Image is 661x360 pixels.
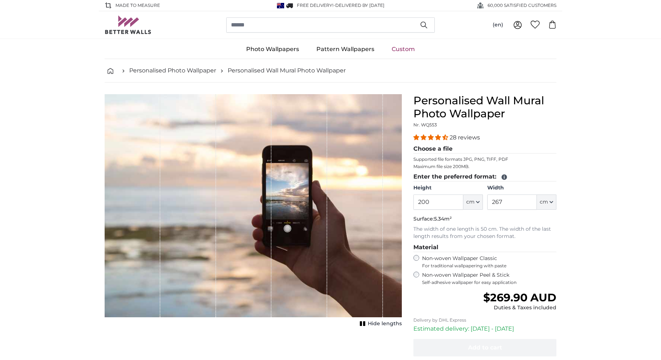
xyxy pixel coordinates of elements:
a: Personalised Wall Mural Photo Wallpaper [228,66,346,75]
span: 5.34m² [434,215,452,222]
div: Duties & Taxes included [483,304,556,311]
span: cm [466,198,475,206]
legend: Material [413,243,556,252]
a: Photo Wallpapers [237,40,308,59]
span: FREE delivery! [297,3,333,8]
a: Custom [383,40,424,59]
span: 28 reviews [450,134,480,141]
a: Personalised Photo Wallpaper [129,66,216,75]
p: Delivery by DHL Express [413,317,556,323]
span: Made to Measure [115,2,160,9]
label: Non-woven Wallpaper Classic [422,255,556,269]
p: Supported file formats JPG, PNG, TIFF, PDF [413,156,556,162]
button: cm [463,194,483,210]
span: - [333,3,384,8]
img: Betterwalls [105,16,152,34]
p: Estimated delivery: [DATE] - [DATE] [413,325,556,333]
span: Delivered by [DATE] [335,3,384,8]
button: Hide lengths [358,319,402,329]
h1: Personalised Wall Mural Photo Wallpaper [413,94,556,120]
p: Maximum file size 200MB. [413,164,556,169]
span: Add to cart [468,344,502,351]
span: Nr. WQ553 [413,122,437,127]
span: Hide lengths [368,320,402,327]
nav: breadcrumbs [105,59,556,83]
legend: Choose a file [413,145,556,154]
span: cm [540,198,548,206]
span: $269.90 AUD [483,291,556,304]
p: The width of one length is 50 cm. The width of the last length results from your chosen format. [413,226,556,240]
div: 1 of 1 [105,94,402,329]
span: Self-adhesive wallpaper for easy application [422,280,556,285]
label: Non-woven Wallpaper Peel & Stick [422,272,556,285]
legend: Enter the preferred format: [413,172,556,181]
a: Pattern Wallpapers [308,40,383,59]
span: 60,000 SATISFIED CUSTOMERS [488,2,556,9]
label: Width [487,184,556,192]
span: For traditional wallpapering with paste [422,263,556,269]
button: Add to cart [413,339,556,356]
label: Height [413,184,483,192]
p: Surface: [413,215,556,223]
button: cm [537,194,556,210]
span: 4.32 stars [413,134,450,141]
button: (en) [487,18,509,32]
img: Australia [277,3,284,8]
